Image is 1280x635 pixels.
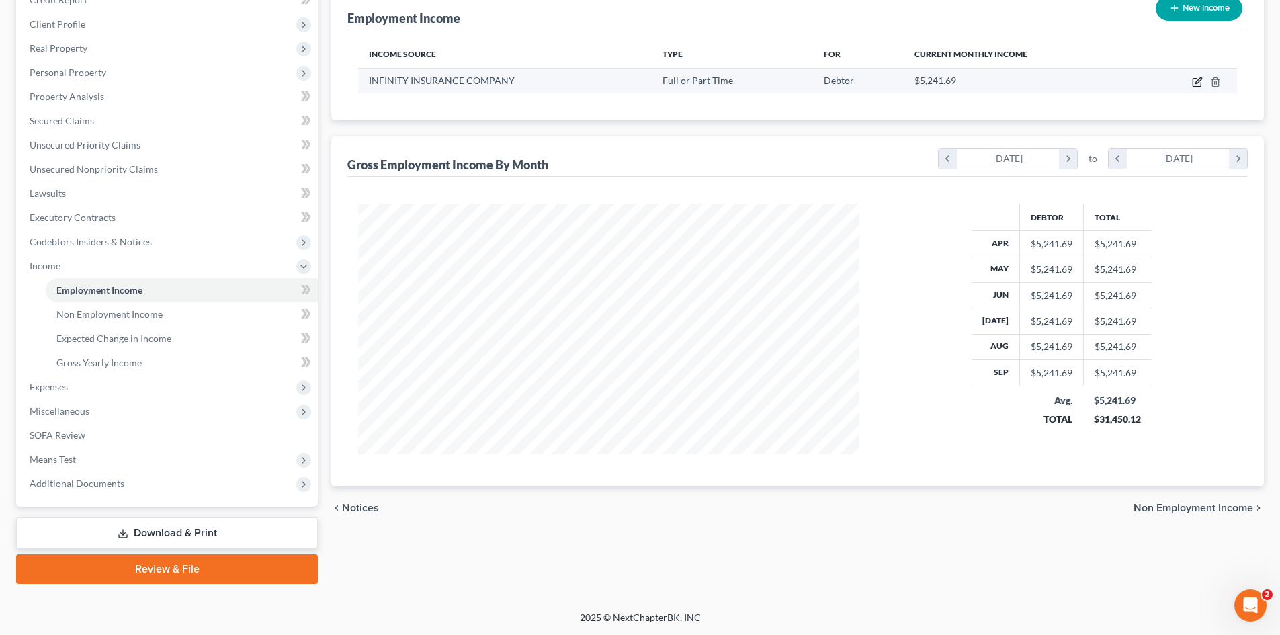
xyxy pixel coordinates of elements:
th: [DATE] [972,308,1020,334]
div: Employment Income [347,10,460,26]
div: TOTAL [1030,413,1072,426]
th: Sep [972,360,1020,386]
td: $5,241.69 [1083,334,1152,359]
a: Secured Claims [19,109,318,133]
i: chevron_right [1229,149,1247,169]
div: $5,241.69 [1031,314,1072,328]
a: Lawsuits [19,181,318,206]
span: Executory Contracts [30,212,116,223]
iframe: Intercom live chat [1234,589,1267,622]
span: Unsecured Nonpriority Claims [30,163,158,175]
a: Employment Income [46,278,318,302]
button: Non Employment Income chevron_right [1134,503,1264,513]
span: Personal Property [30,67,106,78]
span: Expected Change in Income [56,333,171,344]
a: Unsecured Nonpriority Claims [19,157,318,181]
span: INFINITY INSURANCE COMPANY [369,75,515,86]
span: Client Profile [30,18,85,30]
span: $5,241.69 [914,75,956,86]
span: Means Test [30,454,76,465]
td: $5,241.69 [1083,257,1152,282]
span: to [1089,152,1097,165]
span: Gross Yearly Income [56,357,142,368]
th: Total [1083,204,1152,230]
div: Gross Employment Income By Month [347,157,548,173]
a: Non Employment Income [46,302,318,327]
button: chevron_left Notices [331,503,379,513]
span: Secured Claims [30,115,94,126]
i: chevron_left [331,503,342,513]
th: Apr [972,231,1020,257]
span: Unsecured Priority Claims [30,139,140,151]
div: [DATE] [957,149,1060,169]
span: SOFA Review [30,429,85,441]
span: Debtor [824,75,854,86]
i: chevron_left [1109,149,1127,169]
td: $5,241.69 [1083,231,1152,257]
div: 2025 © NextChapterBK, INC [257,611,1023,635]
span: Income Source [369,49,436,59]
div: $5,241.69 [1031,366,1072,380]
span: Notices [342,503,379,513]
a: Expected Change in Income [46,327,318,351]
div: [DATE] [1127,149,1230,169]
span: Additional Documents [30,478,124,489]
span: Type [663,49,683,59]
a: Download & Print [16,517,318,549]
span: Expenses [30,381,68,392]
a: Property Analysis [19,85,318,109]
a: SOFA Review [19,423,318,448]
div: $5,241.69 [1031,289,1072,302]
th: Jun [972,282,1020,308]
th: Aug [972,334,1020,359]
span: For [824,49,841,59]
span: Non Employment Income [1134,503,1253,513]
a: Gross Yearly Income [46,351,318,375]
i: chevron_right [1059,149,1077,169]
td: $5,241.69 [1083,360,1152,386]
span: Non Employment Income [56,308,163,320]
i: chevron_left [939,149,957,169]
span: Full or Part Time [663,75,733,86]
a: Unsecured Priority Claims [19,133,318,157]
span: Current Monthly Income [914,49,1027,59]
th: Debtor [1019,204,1083,230]
i: chevron_right [1253,503,1264,513]
span: Lawsuits [30,187,66,199]
div: $5,241.69 [1031,237,1072,251]
td: $5,241.69 [1083,282,1152,308]
span: Employment Income [56,284,142,296]
a: Review & File [16,554,318,584]
span: Property Analysis [30,91,104,102]
a: Executory Contracts [19,206,318,230]
div: $31,450.12 [1094,413,1141,426]
span: Income [30,260,60,271]
div: $5,241.69 [1094,394,1141,407]
th: May [972,257,1020,282]
td: $5,241.69 [1083,308,1152,334]
span: Miscellaneous [30,405,89,417]
span: Real Property [30,42,87,54]
span: 2 [1262,589,1273,600]
div: Avg. [1030,394,1072,407]
div: $5,241.69 [1031,340,1072,353]
div: $5,241.69 [1031,263,1072,276]
span: Codebtors Insiders & Notices [30,236,152,247]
